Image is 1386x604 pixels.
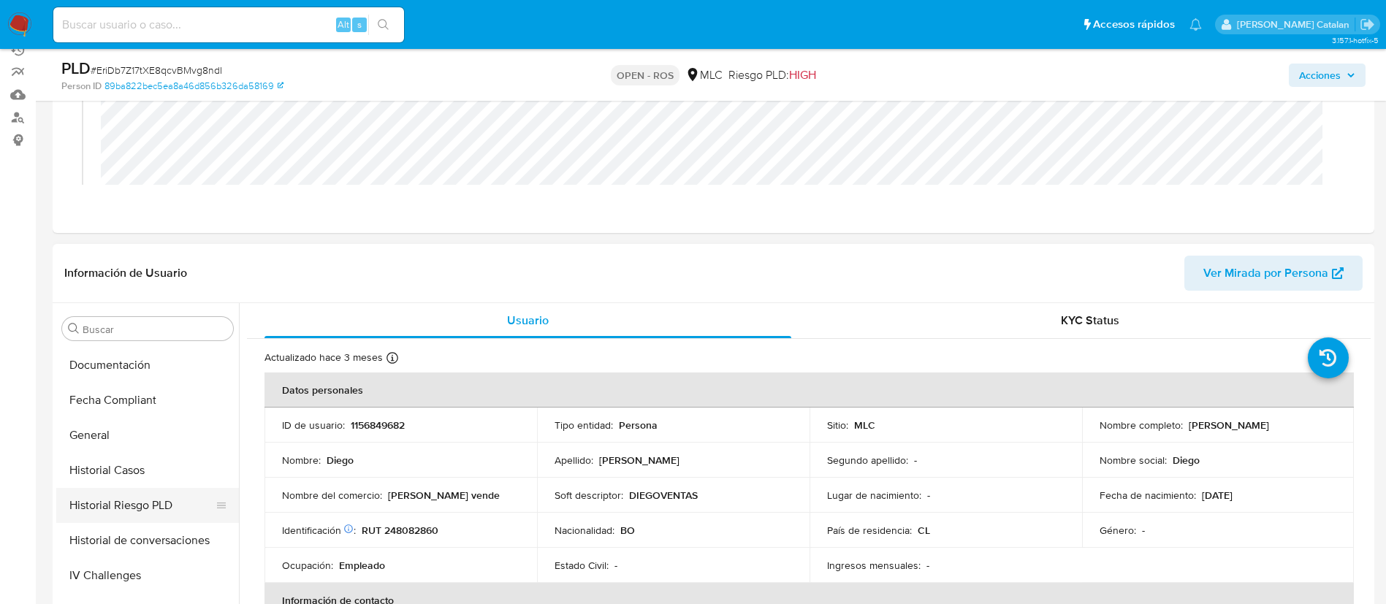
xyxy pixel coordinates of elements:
p: Nacionalidad : [555,524,614,537]
p: - [914,454,917,467]
span: Riesgo PLD: [728,67,816,83]
p: País de residencia : [827,524,912,537]
p: Actualizado hace 3 meses [264,351,383,364]
p: Tipo entidad : [555,418,613,432]
p: Identificación : [282,524,356,537]
p: Diego [1173,454,1200,467]
p: Ingresos mensuales : [827,559,921,572]
p: - [614,559,617,572]
p: Fecha de nacimiento : [1100,489,1196,502]
input: Buscar [83,323,227,336]
p: Empleado [339,559,385,572]
p: Sitio : [827,418,848,432]
span: Accesos rápidos [1093,17,1175,32]
p: Nombre del comercio : [282,489,382,502]
p: - [926,559,929,572]
button: Ver Mirada por Persona [1184,256,1363,291]
button: Historial Casos [56,453,239,488]
button: Buscar [68,323,80,335]
span: Alt [338,18,349,31]
button: IV Challenges [56,558,239,593]
p: Apellido : [555,454,593,467]
p: RUT 248082860 [362,524,438,537]
button: Documentación [56,348,239,383]
span: # EriDb7Z17tXE8qcvBMvg8ndI [91,63,222,77]
p: [PERSON_NAME] vende [388,489,500,502]
a: Salir [1360,17,1375,32]
span: Ver Mirada por Persona [1203,256,1328,291]
button: Acciones [1289,64,1366,87]
p: Nombre : [282,454,321,467]
p: BO [620,524,635,537]
p: OPEN - ROS [611,65,679,85]
a: 89ba822bec5ea8a46d856b326da58169 [104,80,283,93]
span: 3.157.1-hotfix-5 [1332,34,1379,46]
p: Estado Civil : [555,559,609,572]
p: Persona [619,418,658,432]
b: PLD [61,56,91,80]
p: Diego [327,454,354,467]
p: Género : [1100,524,1136,537]
button: Historial Riesgo PLD [56,488,227,523]
div: MLC [685,67,723,83]
p: - [1142,524,1145,537]
p: [DATE] [1202,489,1233,502]
a: Notificaciones [1189,18,1202,31]
p: CL [918,524,930,537]
p: [PERSON_NAME] [1189,418,1269,432]
p: rociodaniela.benavidescatalan@mercadolibre.cl [1237,18,1355,31]
p: [PERSON_NAME] [599,454,679,467]
span: Usuario [507,312,549,329]
h1: Información de Usuario [64,266,187,280]
b: Person ID [61,80,102,93]
span: Acciones [1299,64,1341,87]
button: search-icon [368,15,398,35]
p: Lugar de nacimiento : [827,489,921,502]
p: 1156849682 [351,418,405,432]
p: DIEGOVENTAS [629,489,698,502]
span: KYC Status [1061,312,1119,329]
p: - [927,489,930,502]
p: Soft descriptor : [555,489,623,502]
button: General [56,418,239,453]
p: Nombre social : [1100,454,1167,467]
p: Nombre completo : [1100,418,1183,432]
th: Datos personales [264,372,1354,408]
button: Fecha Compliant [56,383,239,418]
p: Ocupación : [282,559,333,572]
p: ID de usuario : [282,418,345,432]
button: Historial de conversaciones [56,523,239,558]
p: Segundo apellido : [827,454,908,467]
span: s [357,18,362,31]
input: Buscar usuario o caso... [53,15,404,34]
p: MLC [854,418,875,432]
span: HIGH [789,66,816,83]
